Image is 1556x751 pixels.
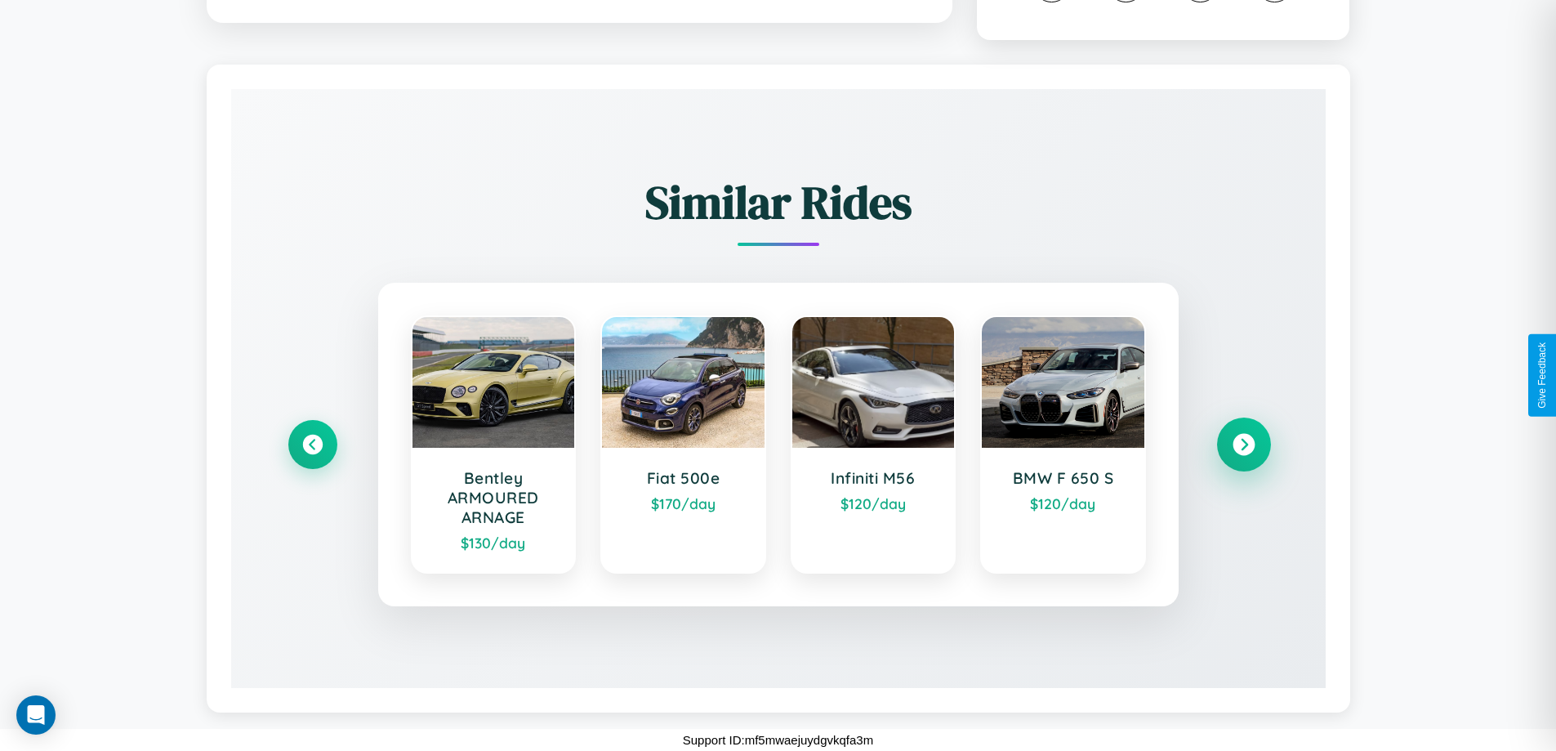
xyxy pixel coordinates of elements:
[600,315,766,574] a: Fiat 500e$170/day
[683,729,873,751] p: Support ID: mf5mwaejuydgvkqfa3m
[618,468,748,488] h3: Fiat 500e
[1536,342,1548,409] div: Give Feedback
[429,534,559,552] div: $ 130 /day
[288,171,1268,234] h2: Similar Rides
[809,468,939,488] h3: Infiniti M56
[998,494,1128,512] div: $ 120 /day
[16,695,56,735] div: Open Intercom Messenger
[809,494,939,512] div: $ 120 /day
[791,315,956,574] a: Infiniti M56$120/day
[980,315,1146,574] a: BMW F 650 S$120/day
[618,494,748,512] div: $ 170 /day
[411,315,577,574] a: Bentley ARMOURED ARNAGE$130/day
[429,468,559,527] h3: Bentley ARMOURED ARNAGE
[998,468,1128,488] h3: BMW F 650 S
